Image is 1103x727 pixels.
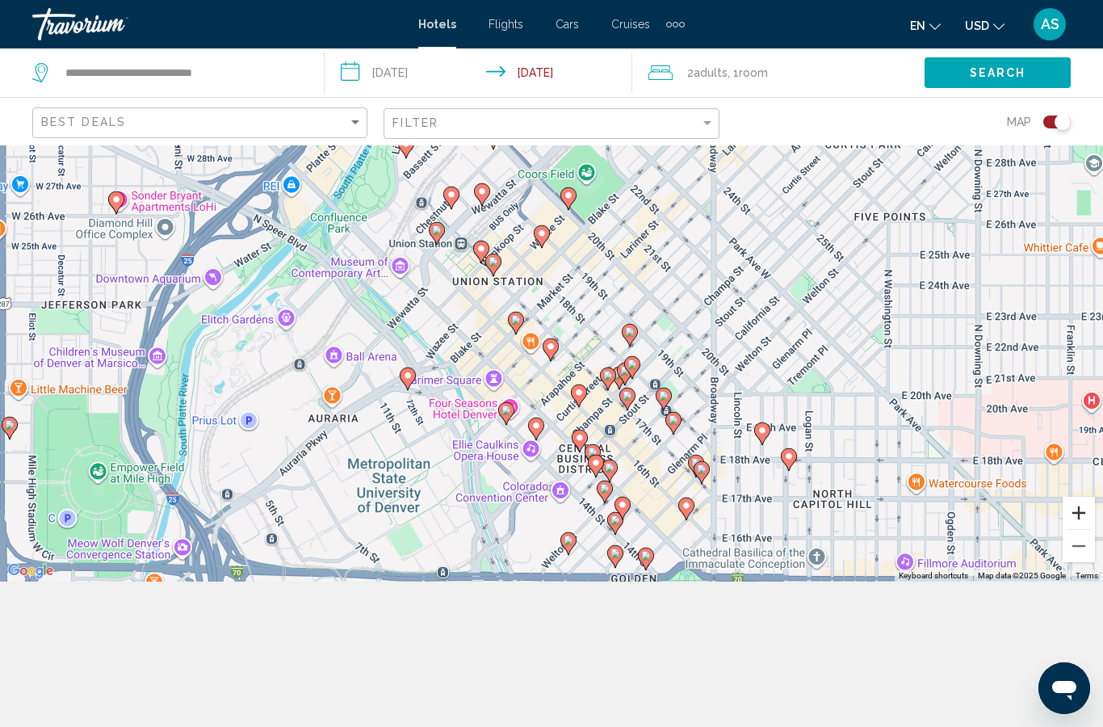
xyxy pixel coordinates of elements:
[384,107,719,141] button: Filter
[925,57,1071,87] button: Search
[1063,497,1095,529] button: Zoom in
[965,14,1004,37] button: Change currency
[556,18,579,31] a: Cars
[1029,7,1071,41] button: User Menu
[978,571,1066,580] span: Map data ©2025 Google
[41,116,126,128] span: Best Deals
[687,61,728,84] span: 2
[1041,16,1059,32] span: AS
[728,61,768,84] span: , 1
[41,116,363,130] mat-select: Sort by
[666,11,685,37] button: Extra navigation items
[632,48,925,97] button: Travelers: 2 adults, 0 children
[739,66,768,79] span: Room
[970,67,1026,80] span: Search
[965,19,989,32] span: USD
[325,48,633,97] button: Check-in date: Sep 3, 2025 Check-out date: Sep 6, 2025
[910,14,941,37] button: Change language
[4,561,57,582] img: Google
[1038,662,1090,714] iframe: Button to launch messaging window
[694,66,728,79] span: Adults
[899,570,968,582] button: Keyboard shortcuts
[392,116,438,129] span: Filter
[32,8,402,40] a: Travorium
[910,19,925,32] span: en
[611,18,650,31] a: Cruises
[1076,571,1098,580] a: Terms (opens in new tab)
[1031,115,1071,129] button: Toggle map
[489,18,523,31] a: Flights
[4,561,57,582] a: Open this area in Google Maps (opens a new window)
[1063,530,1095,562] button: Zoom out
[418,18,456,31] a: Hotels
[1007,111,1031,133] span: Map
